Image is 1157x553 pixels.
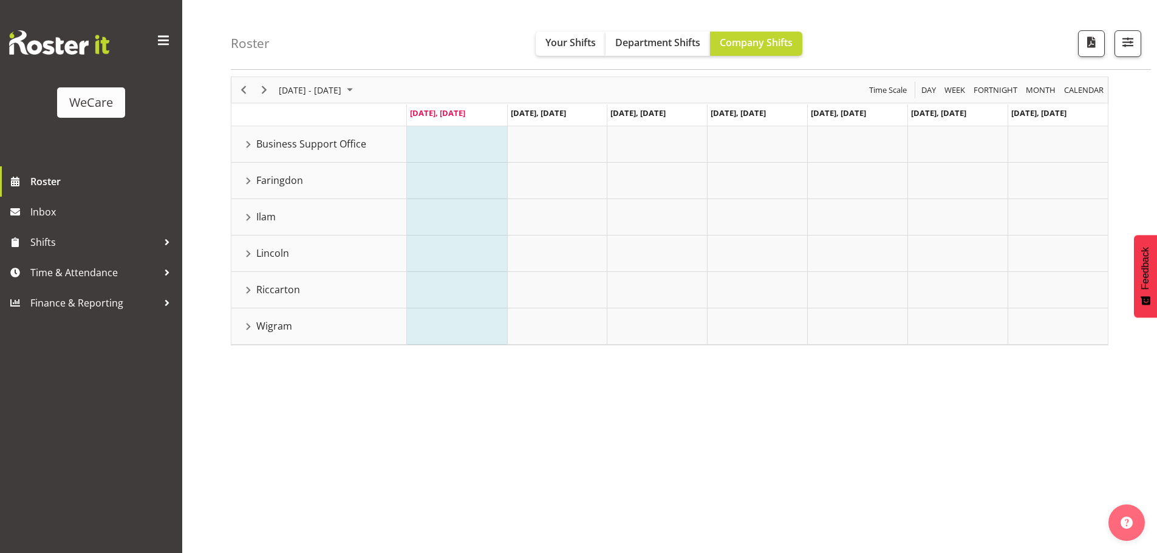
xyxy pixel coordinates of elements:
[1024,83,1058,98] button: Timeline Month
[868,83,908,98] span: Time Scale
[254,77,275,103] div: Next
[256,319,292,333] span: Wigram
[710,32,802,56] button: Company Shifts
[231,199,407,236] td: Ilam resource
[30,294,158,312] span: Finance & Reporting
[1011,107,1067,118] span: [DATE], [DATE]
[1025,83,1057,98] span: Month
[943,83,966,98] span: Week
[231,126,407,163] td: Business Support Office resource
[231,236,407,272] td: Lincoln resource
[231,76,1108,345] div: Timeline Week of September 8, 2025
[720,36,793,49] span: Company Shifts
[256,246,289,260] span: Lincoln
[1140,247,1151,290] span: Feedback
[30,203,176,221] span: Inbox
[231,308,407,345] td: Wigram resource
[256,137,366,151] span: Business Support Office
[920,83,938,98] button: Timeline Day
[256,209,276,224] span: Ilam
[407,126,1108,345] table: Timeline Week of September 8, 2025
[231,36,270,50] h4: Roster
[1134,235,1157,317] button: Feedback - Show survey
[711,107,766,118] span: [DATE], [DATE]
[615,36,700,49] span: Department Shifts
[943,83,968,98] button: Timeline Week
[811,107,866,118] span: [DATE], [DATE]
[1062,83,1106,98] button: Month
[606,32,710,56] button: Department Shifts
[231,272,407,308] td: Riccarton resource
[1078,30,1105,57] button: Download a PDF of the roster according to the set date range.
[1114,30,1141,57] button: Filter Shifts
[511,107,566,118] span: [DATE], [DATE]
[536,32,606,56] button: Your Shifts
[610,107,666,118] span: [DATE], [DATE]
[545,36,596,49] span: Your Shifts
[236,83,252,98] button: Previous
[256,282,300,297] span: Riccarton
[9,30,109,55] img: Rosterit website logo
[256,173,303,188] span: Faringdon
[30,263,158,282] span: Time & Attendance
[30,172,176,191] span: Roster
[1063,83,1105,98] span: calendar
[256,83,273,98] button: Next
[69,93,113,112] div: WeCare
[920,83,937,98] span: Day
[972,83,1019,98] span: Fortnight
[867,83,909,98] button: Time Scale
[410,107,465,118] span: [DATE], [DATE]
[911,107,966,118] span: [DATE], [DATE]
[1121,517,1133,529] img: help-xxl-2.png
[231,163,407,199] td: Faringdon resource
[278,83,343,98] span: [DATE] - [DATE]
[972,83,1020,98] button: Fortnight
[30,233,158,251] span: Shifts
[233,77,254,103] div: Previous
[277,83,358,98] button: September 08 - 14, 2025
